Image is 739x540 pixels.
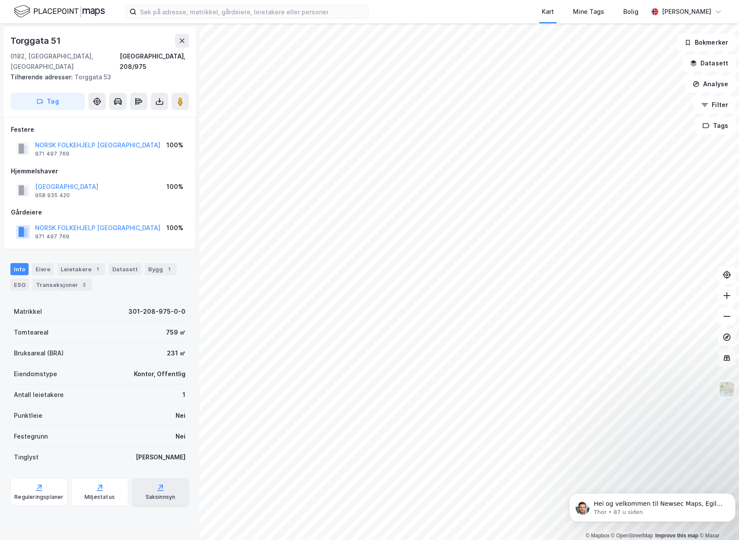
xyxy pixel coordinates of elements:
div: Nei [176,431,186,442]
div: Hjemmelshaver [11,166,189,176]
div: Transaksjoner [33,279,92,291]
div: Mine Tags [573,7,604,17]
iframe: Intercom notifications melding [566,475,739,536]
div: 301-208-975-0-0 [128,306,186,317]
div: [PERSON_NAME] [136,452,186,462]
div: 1 [93,265,102,273]
div: 971 497 769 [35,150,69,157]
a: OpenStreetMap [611,533,653,539]
span: Tilhørende adresser: [10,73,75,81]
div: 100% [166,182,183,192]
img: logo.f888ab2527a4732fd821a326f86c7f29.svg [14,4,105,19]
button: Bokmerker [677,34,736,51]
button: Analyse [685,75,736,93]
a: Improve this map [655,533,698,539]
div: Eiendomstype [14,369,57,379]
div: Bruksareal (BRA) [14,348,64,358]
div: Nei [176,410,186,421]
div: Saksinnsyn [146,494,176,501]
div: Torggata 53 [10,72,182,82]
div: Kontor, Offentlig [134,369,186,379]
button: Tags [695,117,736,134]
div: Festere [11,124,189,135]
div: [GEOGRAPHIC_DATA], 208/975 [120,51,189,72]
div: Kart [542,7,554,17]
div: Info [10,263,29,275]
div: 0182, [GEOGRAPHIC_DATA], [GEOGRAPHIC_DATA] [10,51,120,72]
div: Reguleringsplaner [14,494,63,501]
div: Matrikkel [14,306,42,317]
img: Z [719,381,735,397]
button: Tag [10,93,85,110]
div: Gårdeiere [11,207,189,218]
div: Antall leietakere [14,390,64,400]
div: Datasett [109,263,141,275]
div: Torggata 51 [10,34,62,48]
a: Mapbox [586,533,609,539]
div: Bolig [623,7,638,17]
div: [PERSON_NAME] [662,7,711,17]
div: Festegrunn [14,431,48,442]
div: 1 [165,265,173,273]
div: Eiere [32,263,54,275]
div: 1 [182,390,186,400]
button: Filter [694,96,736,114]
input: Søk på adresse, matrikkel, gårdeiere, leietakere eller personer [137,5,368,18]
div: ESG [10,279,29,291]
div: Miljøstatus [85,494,115,501]
div: Bygg [145,263,177,275]
div: 759 ㎡ [166,327,186,338]
div: Tomteareal [14,327,49,338]
div: Punktleie [14,410,42,421]
div: 971 497 769 [35,233,69,240]
div: 231 ㎡ [167,348,186,358]
div: 100% [166,140,183,150]
div: 2 [80,280,88,289]
div: Leietakere [57,263,105,275]
div: 100% [166,223,183,233]
div: Tinglyst [14,452,39,462]
button: Datasett [683,55,736,72]
div: 958 935 420 [35,192,70,199]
